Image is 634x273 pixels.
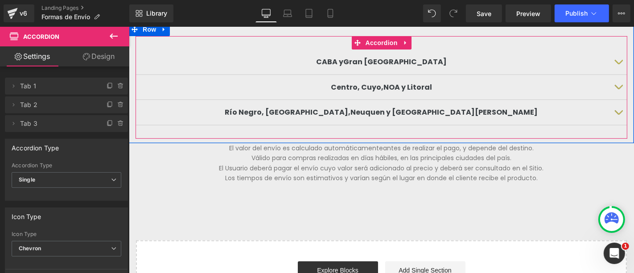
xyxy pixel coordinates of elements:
[187,30,318,40] strong: CABA y
[18,8,29,19] div: v6
[91,137,415,156] font: El Usuario deberá pagar el envío cuyo valor será adicionado al precio y deberá ser consultado en ...
[555,4,609,22] button: Publish
[604,243,625,264] iframe: Intercom live chat
[41,13,90,21] span: Formas de Envío
[565,10,588,17] span: Publish
[20,96,95,113] span: Tab 2
[254,117,405,126] span: antes de realizar el pago, y depende del destino.
[516,9,540,18] span: Preview
[255,55,303,66] span: NOA y Litoral
[477,9,491,18] span: Save
[129,4,173,22] a: New Library
[146,9,167,17] span: Library
[445,4,462,22] button: Redo
[100,117,254,126] span: El valor del envío es calculado automáticamente
[222,80,409,91] span: Neuquen y [GEOGRAPHIC_DATA][PERSON_NAME]
[298,4,320,22] a: Tablet
[255,4,277,22] a: Desktop
[12,162,121,169] div: Accordion Type
[423,4,441,22] button: Undo
[271,9,283,23] a: Expand / Collapse
[320,4,341,22] a: Mobile
[622,243,629,250] span: 1
[20,115,95,132] span: Tab 3
[12,208,41,220] div: Icon Type
[41,4,129,12] a: Landing Pages
[20,78,95,95] span: Tab 1
[256,235,337,252] a: Add Single Section
[506,4,551,22] a: Preview
[23,33,59,40] span: Accordion
[214,30,318,40] span: Gran [GEOGRAPHIC_DATA]
[277,4,298,22] a: Laptop
[19,176,35,183] b: Single
[19,245,41,252] b: Chevron
[96,80,409,91] strong: Río Negro, [GEOGRAPHIC_DATA],
[169,235,249,252] a: Explore Blocks
[12,139,59,152] div: Accordion Type
[123,127,383,136] span: Válido para compras realizadas en días hábiles, en las principales ciudades del país.
[235,9,271,23] span: Accordion
[12,231,121,237] div: Icon Type
[613,4,630,22] button: More
[66,46,131,66] a: Design
[4,4,34,22] a: v6
[202,55,303,66] strong: Centro, Cuyo,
